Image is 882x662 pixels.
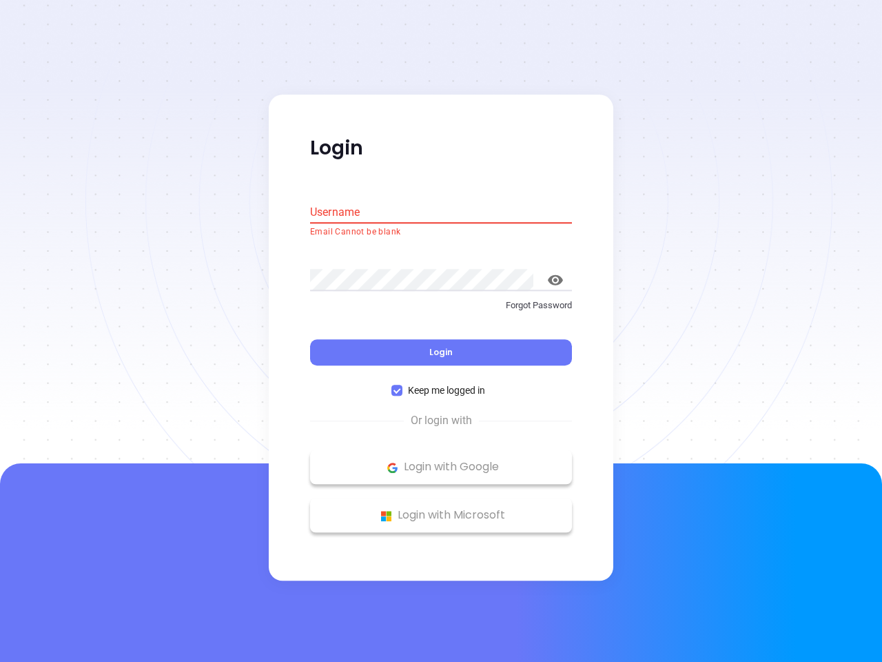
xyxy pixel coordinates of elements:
img: Microsoft Logo [378,508,395,525]
button: Google Logo Login with Google [310,450,572,485]
p: Login with Microsoft [317,505,565,526]
button: Microsoft Logo Login with Microsoft [310,499,572,533]
a: Forgot Password [310,299,572,323]
img: Google Logo [384,459,401,477]
button: toggle password visibility [539,263,572,297]
span: Login [429,347,453,359]
p: Forgot Password [310,299,572,312]
button: Login [310,340,572,366]
p: Login with Google [317,457,565,478]
span: Or login with [404,413,479,430]
span: Keep me logged in [402,383,491,399]
p: Login [310,136,572,161]
p: Email Cannot be blank [310,225,572,239]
